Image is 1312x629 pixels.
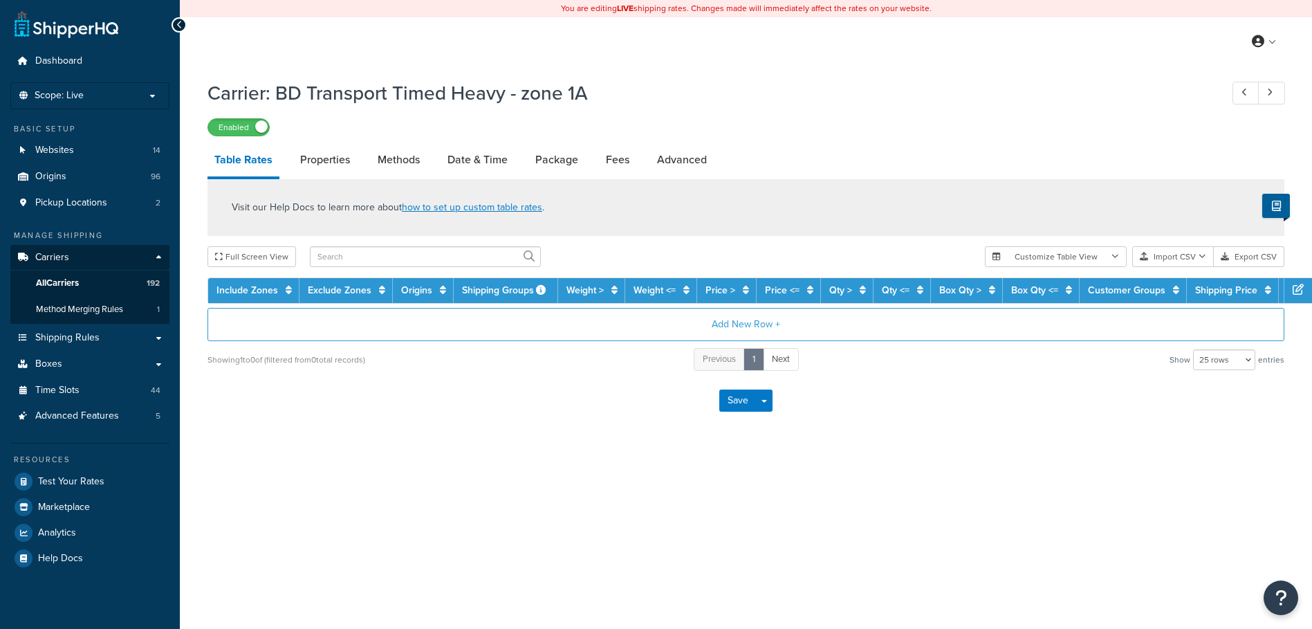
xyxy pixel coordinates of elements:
[10,325,169,351] a: Shipping Rules
[10,190,169,216] li: Pickup Locations
[10,123,169,135] div: Basic Setup
[35,252,69,264] span: Carriers
[207,350,365,370] div: Showing 1 to 0 of (filtered from 0 total records)
[10,495,169,520] a: Marketplace
[10,403,169,429] li: Advanced Features
[743,348,764,371] a: 1
[207,143,279,179] a: Table Rates
[719,390,757,412] button: Save
[156,197,160,209] span: 2
[10,48,169,74] a: Dashboard
[38,502,90,513] span: Marketplace
[207,308,1284,341] button: Add New Row +
[147,277,160,289] span: 192
[705,283,735,298] a: Price >
[599,143,636,176] a: Fees
[10,469,169,494] a: Test Your Rates
[207,246,296,267] button: Full Screen View
[36,304,123,316] span: Method Merging Rules
[1214,246,1284,267] button: Export CSV
[310,246,541,267] input: Search
[10,138,169,163] li: Websites
[882,283,909,298] a: Qty <=
[35,197,107,209] span: Pickup Locations
[528,143,585,176] a: Package
[157,304,160,316] span: 1
[151,171,160,183] span: 96
[763,348,799,371] a: Next
[402,200,542,215] a: how to set up custom table rates
[10,352,169,377] a: Boxes
[829,283,852,298] a: Qty >
[566,283,604,298] a: Weight >
[1170,350,1190,370] span: Show
[371,143,427,176] a: Methods
[10,190,169,216] a: Pickup Locations2
[10,546,169,571] a: Help Docs
[10,271,169,296] a: AllCarriers192
[153,145,160,156] span: 14
[10,520,169,545] a: Analytics
[35,358,62,370] span: Boxes
[401,283,432,298] a: Origins
[10,230,169,241] div: Manage Shipping
[441,143,515,176] a: Date & Time
[38,476,104,488] span: Test Your Rates
[1258,82,1285,104] a: Next Record
[35,410,119,422] span: Advanced Features
[454,278,558,303] th: Shipping Groups
[308,283,371,298] a: Exclude Zones
[35,55,82,67] span: Dashboard
[10,164,169,190] li: Origins
[38,527,76,539] span: Analytics
[38,553,83,565] span: Help Docs
[985,246,1127,267] button: Customize Table View
[36,277,79,289] span: All Carriers
[765,283,800,298] a: Price <=
[10,454,169,466] div: Resources
[151,385,160,396] span: 44
[703,352,736,365] span: Previous
[1232,82,1259,104] a: Previous Record
[293,143,357,176] a: Properties
[1195,283,1257,298] a: Shipping Price
[10,403,169,429] a: Advanced Features5
[216,283,278,298] a: Include Zones
[10,164,169,190] a: Origins96
[10,297,169,322] a: Method Merging Rules1
[1088,283,1165,298] a: Customer Groups
[1011,283,1058,298] a: Box Qty <=
[650,143,714,176] a: Advanced
[10,378,169,403] a: Time Slots44
[35,332,100,344] span: Shipping Rules
[634,283,676,298] a: Weight <=
[10,138,169,163] a: Websites14
[208,119,269,136] label: Enabled
[1132,246,1214,267] button: Import CSV
[1264,581,1298,615] button: Open Resource Center
[1258,350,1284,370] span: entries
[35,145,74,156] span: Websites
[939,283,981,298] a: Box Qty >
[772,352,790,365] span: Next
[10,245,169,324] li: Carriers
[10,378,169,403] li: Time Slots
[35,90,84,102] span: Scope: Live
[10,297,169,322] li: Method Merging Rules
[10,245,169,271] a: Carriers
[156,410,160,422] span: 5
[232,200,544,215] p: Visit our Help Docs to learn more about .
[1262,194,1290,218] button: Show Help Docs
[35,385,80,396] span: Time Slots
[35,171,66,183] span: Origins
[694,348,745,371] a: Previous
[207,80,1207,107] h1: Carrier: BD Transport Timed Heavy - zone 1A
[617,2,634,15] b: LIVE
